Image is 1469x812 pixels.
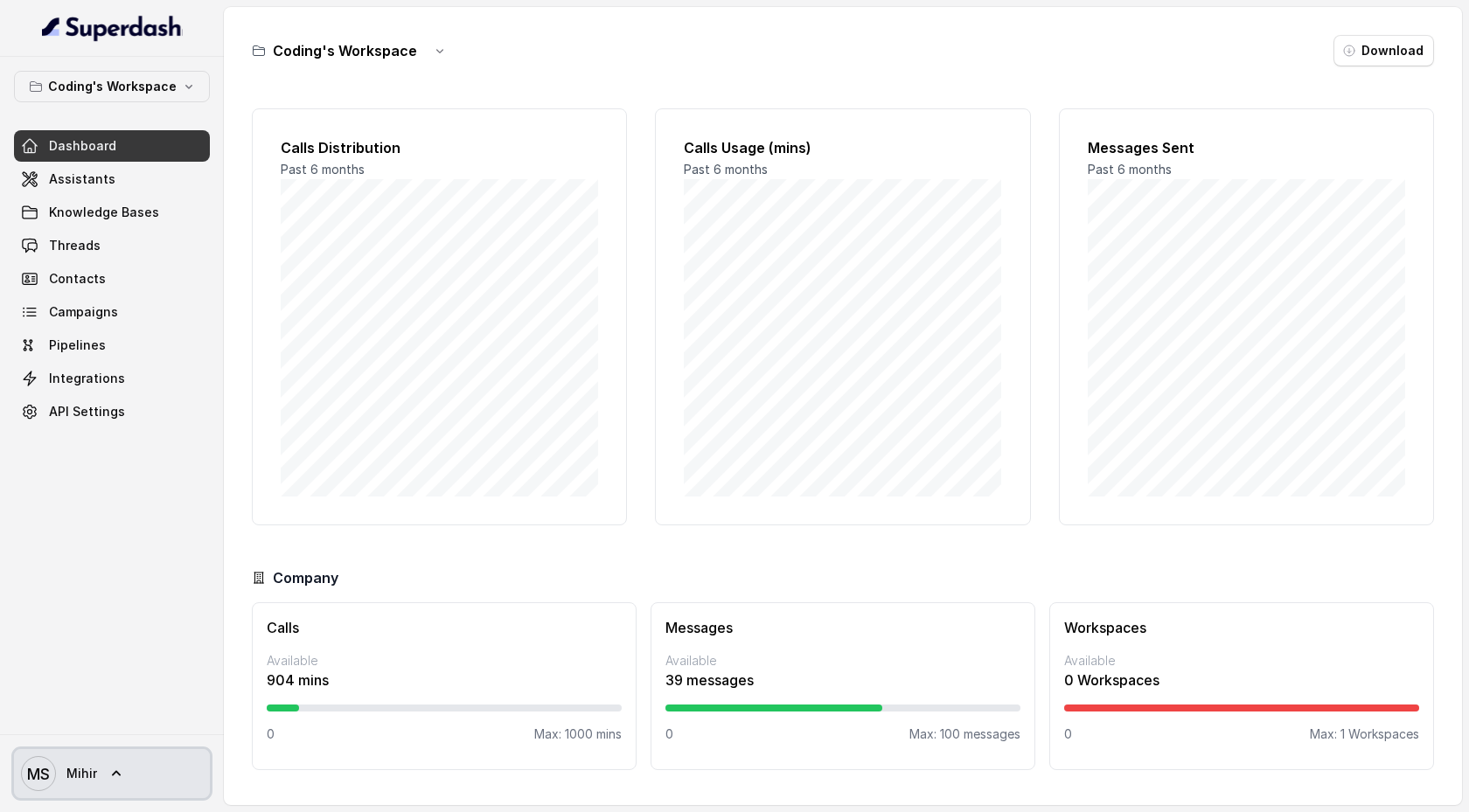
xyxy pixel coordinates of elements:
[1088,137,1405,158] h2: Messages Sent
[14,363,210,394] a: Integrations
[49,237,101,254] span: Threads
[1088,162,1172,177] span: Past 6 months
[14,163,210,195] a: Assistants
[665,652,1020,670] p: Available
[49,303,118,321] span: Campaigns
[49,370,125,387] span: Integrations
[14,71,210,102] button: Coding's Workspace
[665,617,1020,638] h3: Messages
[267,652,622,670] p: Available
[49,270,106,288] span: Contacts
[267,725,275,743] p: 0
[267,670,622,691] p: 904 mins
[281,162,365,177] span: Past 6 months
[665,725,673,743] p: 0
[281,137,598,158] h2: Calls Distribution
[14,197,210,228] a: Knowledge Bases
[1064,725,1072,743] p: 0
[14,130,210,162] a: Dashboard
[49,137,116,155] span: Dashboard
[1064,652,1419,670] p: Available
[14,396,210,427] a: API Settings
[684,137,1001,158] h2: Calls Usage (mins)
[909,725,1020,743] p: Max: 100 messages
[665,670,1020,691] p: 39 messages
[14,230,210,261] a: Threads
[14,296,210,328] a: Campaigns
[66,765,97,782] span: Mihir
[267,617,622,638] h3: Calls
[1064,617,1419,638] h3: Workspaces
[1310,725,1419,743] p: Max: 1 Workspaces
[14,263,210,295] a: Contacts
[684,162,768,177] span: Past 6 months
[42,14,183,42] img: light.svg
[273,567,338,588] h3: Company
[14,749,210,798] a: Mihir
[49,170,115,188] span: Assistants
[273,40,417,61] h3: Coding's Workspace
[534,725,622,743] p: Max: 1000 mins
[27,765,50,783] text: MS
[48,76,177,97] p: Coding's Workspace
[49,403,125,420] span: API Settings
[1064,670,1419,691] p: 0 Workspaces
[49,337,106,354] span: Pipelines
[14,330,210,361] a: Pipelines
[49,204,159,221] span: Knowledge Bases
[1333,35,1434,66] button: Download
